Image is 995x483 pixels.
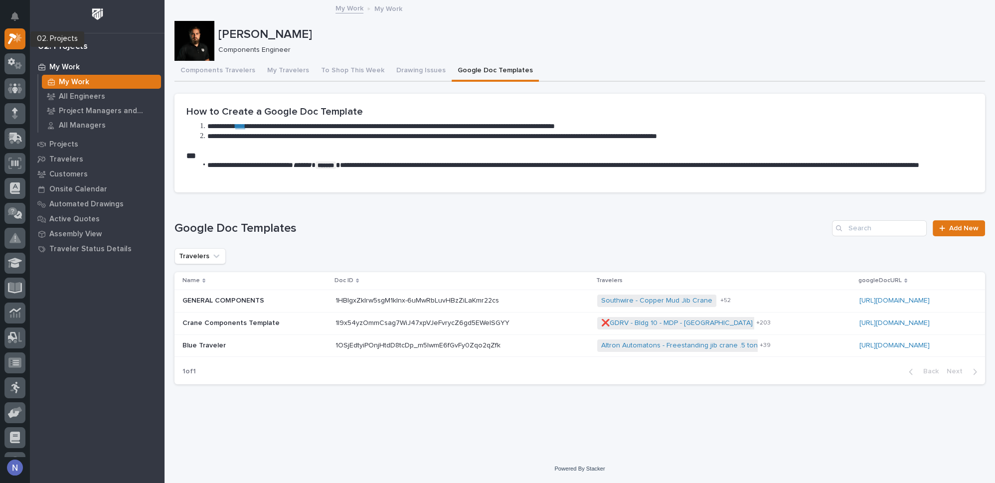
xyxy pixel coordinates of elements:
a: [URL][DOMAIN_NAME] [859,297,930,304]
a: Add New [933,220,985,236]
button: users-avatar [4,457,25,478]
button: My Travelers [261,61,315,82]
a: Active Quotes [30,211,165,226]
p: GENERAL COMPONENTS [182,295,266,305]
a: Customers [30,166,165,181]
span: + 203 [756,320,771,326]
p: Components Engineer [218,46,977,54]
p: Projects [49,140,78,149]
a: All Managers [38,118,165,132]
span: + 39 [760,342,771,348]
tr: Crane Components TemplateCrane Components Template 1l9x54yzOmmCsag7WiJ47xpVJeFvrycZ6gd5EWeISGYY1l... [174,312,985,334]
p: 1l9x54yzOmmCsag7WiJ47xpVJeFvrycZ6gd5EWeISGYY [335,317,511,327]
p: Travelers [596,275,623,286]
tr: Blue TravelerBlue Traveler 1OSjEdtyiPOnjHtdD8tcDp_m5IwmE6fGvFy0Zqo2qZfk1OSjEdtyiPOnjHtdD8tcDp_m5I... [174,334,985,357]
button: Components Travelers [174,61,261,82]
button: Notifications [4,6,25,27]
p: [PERSON_NAME] [218,27,981,42]
h2: How to Create a Google Doc Template [186,106,973,118]
p: My Work [59,78,89,87]
a: Southwire - Copper Mud Jib Crane [601,297,712,305]
a: My Work [30,59,165,74]
p: My Work [374,2,402,13]
button: Next [943,367,985,376]
a: Traveler Status Details [30,241,165,256]
p: 1HBlgxZkIrw5sgM1klnx-6uMwRbLuvHBzZiLaKmr22cs [335,295,501,305]
span: Add New [949,225,979,232]
a: Altron Automatons - Freestanding jib crane .5 ton [601,341,758,350]
p: 1OSjEdtyiPOnjHtdD8tcDp_m5IwmE6fGvFy0Zqo2qZfk [335,339,502,350]
a: ❌GDRV - Bldg 10 - MDP - [GEOGRAPHIC_DATA] [601,319,753,327]
a: All Engineers [38,89,165,103]
h1: Google Doc Templates [174,221,828,236]
p: Customers [49,170,88,179]
p: Active Quotes [49,215,100,224]
a: My Work [38,75,165,89]
p: Name [182,275,200,286]
p: googleDocURL [858,275,902,286]
span: Back [917,367,939,376]
span: Next [947,367,969,376]
a: My Work [335,2,363,13]
span: + 52 [720,298,731,304]
a: [URL][DOMAIN_NAME] [859,320,930,326]
p: All Engineers [59,92,105,101]
button: To Shop This Week [315,61,390,82]
p: Travelers [49,155,83,164]
p: Automated Drawings [49,200,124,209]
a: Travelers [30,152,165,166]
p: My Work [49,63,80,72]
button: Travelers [174,248,226,264]
p: Assembly View [49,230,102,239]
p: Traveler Status Details [49,245,132,254]
a: Projects [30,137,165,152]
p: Crane Components Template [182,317,282,327]
a: Automated Drawings [30,196,165,211]
button: Google Doc Templates [452,61,539,82]
div: Notifications [12,12,25,28]
p: Blue Traveler [182,339,228,350]
a: [URL][DOMAIN_NAME] [859,342,930,349]
p: Project Managers and Engineers [59,107,157,116]
a: Onsite Calendar [30,181,165,196]
a: Project Managers and Engineers [38,104,165,118]
p: Doc ID [334,275,353,286]
p: 1 of 1 [174,359,204,384]
input: Search [832,220,927,236]
p: Onsite Calendar [49,185,107,194]
p: All Managers [59,121,106,130]
button: Drawing Issues [390,61,452,82]
button: Back [901,367,943,376]
img: Workspace Logo [88,5,107,23]
a: Assembly View [30,226,165,241]
div: 02. Projects [38,41,88,52]
tr: GENERAL COMPONENTSGENERAL COMPONENTS 1HBlgxZkIrw5sgM1klnx-6uMwRbLuvHBzZiLaKmr22cs1HBlgxZkIrw5sgM1... [174,290,985,312]
a: Powered By Stacker [554,466,605,472]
